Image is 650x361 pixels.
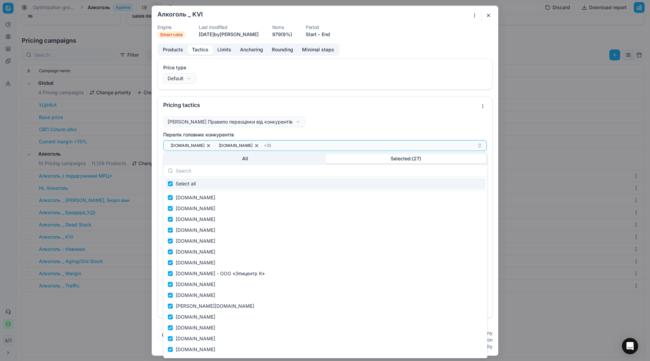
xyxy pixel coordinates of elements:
div: [DOMAIN_NAME] - ООО «Эпицентр К» [165,268,486,279]
input: Search [176,164,483,178]
button: Minimal steps [298,45,339,55]
span: Smart rules [157,31,185,38]
dt: Period [306,25,330,29]
span: Select all [176,180,196,187]
span: + 25 [264,143,271,148]
div: [DOMAIN_NAME] [165,312,486,322]
span: [DOMAIN_NAME] [219,143,253,148]
button: All [165,154,325,163]
button: Cancel [157,329,182,340]
button: Selected: ( 27 ) [325,154,486,163]
button: Limits [213,45,236,55]
a: 979(9%) [272,31,292,38]
label: Перелік головних конкурентів [163,131,487,138]
div: [DOMAIN_NAME] [165,344,486,355]
span: [DOMAIN_NAME] [171,143,204,148]
button: Rounding [267,45,298,55]
dt: Last modified [199,25,259,29]
div: [PERSON_NAME][DOMAIN_NAME] [165,301,486,312]
div: [DOMAIN_NAME] [165,333,486,344]
div: [DOMAIN_NAME] [165,322,486,333]
div: [DOMAIN_NAME] [165,246,486,257]
div: [DOMAIN_NAME] [165,225,486,236]
div: [DOMAIN_NAME] [165,236,486,246]
label: Price type [163,64,487,71]
div: [PERSON_NAME] Правило переоцінки від конкурентів [168,118,292,125]
button: [DOMAIN_NAME][DOMAIN_NAME]+25 [163,140,487,151]
div: [DOMAIN_NAME] [165,203,486,214]
div: Pricing tactics [163,102,477,107]
button: Start [306,31,317,38]
div: [DOMAIN_NAME] [165,290,486,301]
div: [DOMAIN_NAME] [165,279,486,290]
button: Anchoring [236,45,267,55]
div: [DOMAIN_NAME] [165,257,486,268]
button: Tactics [188,45,213,55]
dt: Items [272,25,292,29]
dt: Engine [157,25,185,29]
button: End [322,31,330,38]
h2: Алкоголь _ KVI [157,11,203,17]
div: [DOMAIN_NAME] [165,192,486,203]
div: [DOMAIN_NAME] [165,214,486,225]
span: - [318,31,320,38]
span: [DATE] by [PERSON_NAME] [199,31,259,37]
div: Suggestions [164,177,487,358]
button: Products [158,45,188,55]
